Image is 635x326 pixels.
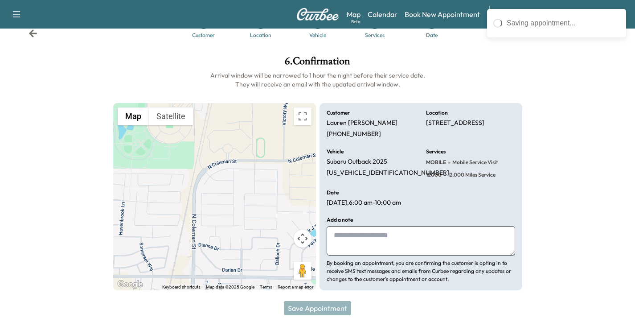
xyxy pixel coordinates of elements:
[365,33,385,38] div: Services
[446,171,496,178] span: 12,000 miles Service
[327,259,515,283] p: By booking an appointment, you are confirming the customer is opting in to receive SMS text messa...
[451,159,498,166] span: Mobile Service Visit
[149,107,193,125] button: Show satellite imagery
[405,9,480,20] a: Book New Appointment
[507,18,620,29] div: Saving appointment...
[115,279,145,290] a: Open this area in Google Maps (opens a new window)
[192,33,215,38] div: Customer
[426,149,446,154] h6: Services
[113,56,522,71] h1: 6 . Confirmation
[327,149,344,154] h6: Vehicle
[446,158,451,167] span: -
[327,119,397,127] p: Lauren [PERSON_NAME]
[327,199,401,207] p: [DATE] , 6:00 am - 10:00 am
[327,158,387,166] p: Subaru Outback 2025
[327,110,350,116] h6: Customer
[29,29,37,38] div: Back
[294,107,311,125] button: Toggle fullscreen view
[426,110,448,116] h6: Location
[426,119,484,127] p: [STREET_ADDRESS]
[294,230,311,248] button: Map camera controls
[347,9,361,20] a: MapBeta
[206,285,254,289] span: Map data ©2025 Google
[327,217,353,223] h6: Add a note
[250,33,271,38] div: Location
[351,18,361,25] div: Beta
[113,71,522,89] h6: Arrival window will be narrowed to 1 hour the night before their service date. They will receive ...
[278,285,313,289] a: Report a map error
[368,9,397,20] a: Calendar
[294,262,311,280] button: Drag Pegman onto the map to open Street View
[442,170,446,179] span: -
[327,169,449,177] p: [US_VEHICLE_IDENTIFICATION_NUMBER]
[327,130,381,138] p: [PHONE_NUMBER]
[426,171,442,178] span: 12000
[327,190,339,195] h6: Date
[162,284,201,290] button: Keyboard shortcuts
[309,33,326,38] div: Vehicle
[296,8,339,21] img: Curbee Logo
[115,279,145,290] img: Google
[426,33,438,38] div: Date
[426,159,446,166] span: MOBILE
[118,107,149,125] button: Show street map
[260,285,272,289] a: Terms (opens in new tab)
